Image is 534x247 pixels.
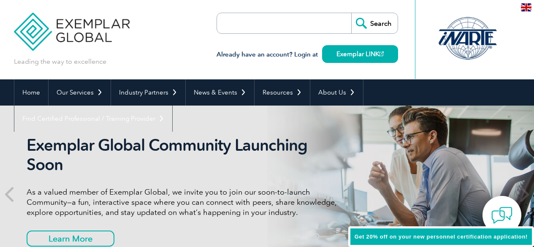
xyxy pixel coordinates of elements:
a: Learn More [27,231,114,247]
a: Exemplar LINK [322,45,398,63]
h2: Exemplar Global Community Launching Soon [27,136,343,174]
img: en [521,3,531,11]
a: About Us [310,79,363,106]
input: Search [351,13,398,33]
a: Industry Partners [111,79,185,106]
a: Find Certified Professional / Training Provider [14,106,172,132]
h3: Already have an account? Login at [217,49,398,60]
img: open_square.png [379,52,384,56]
span: Get 20% off on your new personnel certification application! [355,233,528,240]
p: As a valued member of Exemplar Global, we invite you to join our soon-to-launch Community—a fun, ... [27,187,343,217]
p: Leading the way to excellence [14,57,106,66]
a: News & Events [186,79,254,106]
a: Resources [255,79,310,106]
img: contact-chat.png [491,205,512,226]
a: Our Services [49,79,111,106]
a: Home [14,79,48,106]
